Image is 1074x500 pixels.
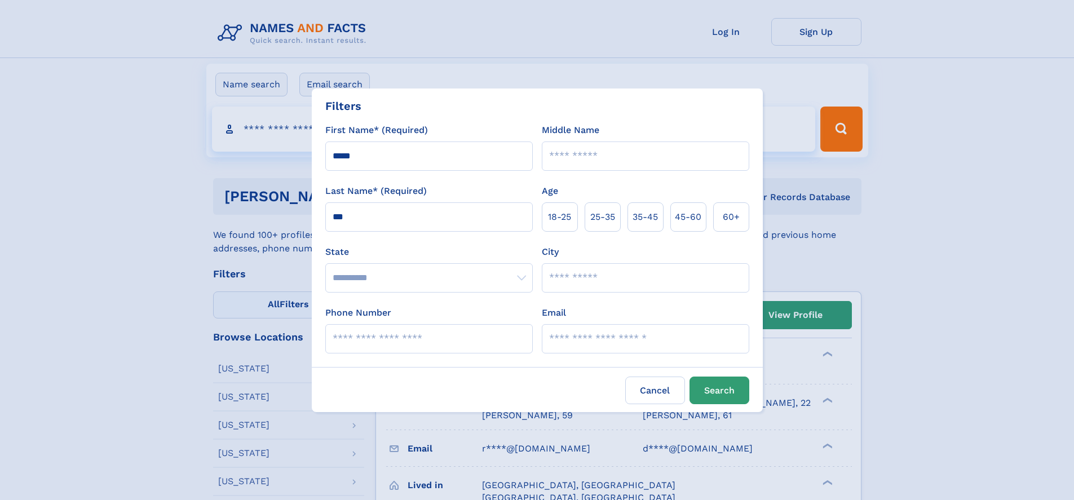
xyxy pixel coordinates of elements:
label: First Name* (Required) [325,123,428,137]
button: Search [690,377,749,404]
span: 18‑25 [548,210,571,224]
label: City [542,245,559,259]
label: Last Name* (Required) [325,184,427,198]
label: Cancel [625,377,685,404]
label: State [325,245,533,259]
label: Phone Number [325,306,391,320]
span: 25‑35 [590,210,615,224]
div: Filters [325,98,361,114]
span: 35‑45 [633,210,658,224]
label: Age [542,184,558,198]
span: 45‑60 [675,210,701,224]
label: Middle Name [542,123,599,137]
span: 60+ [723,210,740,224]
label: Email [542,306,566,320]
